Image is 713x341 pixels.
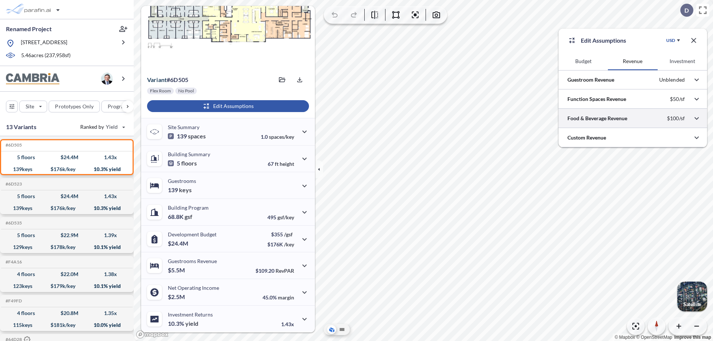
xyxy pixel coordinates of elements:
p: 139 [168,186,192,194]
button: Program [101,101,141,112]
p: Satellite [683,301,701,307]
p: 45.0% [263,294,294,301]
span: /gsf [284,231,293,237]
button: Edit Assumptions [147,100,309,112]
p: Site [26,103,34,110]
p: Guestrooms Revenue [168,258,217,264]
p: $5.5M [168,266,186,274]
p: $24.4M [168,240,189,247]
p: $50/sf [670,96,685,102]
span: yield [185,320,198,327]
span: ft [275,161,279,167]
p: $176K [267,241,294,247]
p: 13 Variants [6,122,36,131]
button: Investment [658,52,707,70]
span: spaces/key [269,134,294,140]
p: 495 [267,214,294,220]
p: [STREET_ADDRESS] [21,39,67,48]
p: Site Summary [168,124,199,130]
a: Improve this map [674,335,711,340]
span: keys [179,186,192,194]
p: Edit Assumptions [581,36,626,45]
p: $355 [267,231,294,237]
a: OpenStreetMap [636,335,672,340]
p: # 6d505 [147,76,188,83]
h5: Click to copy the code [4,142,22,148]
p: Custom Revenue [567,134,606,141]
button: Switcher ImageSatellite [677,282,707,311]
button: Aerial View [327,325,336,334]
p: Building Program [168,204,209,211]
p: $109.20 [255,268,294,274]
p: 67 [268,161,294,167]
span: gsf [185,213,192,220]
p: 68.8K [168,213,192,220]
p: $2.5M [168,293,186,301]
img: Switcher Image [677,282,707,311]
p: Net Operating Income [168,285,219,291]
button: Ranked by Yield [74,121,130,133]
p: 1.43x [281,321,294,327]
img: BrandImage [6,73,59,85]
p: No Pool [178,88,194,94]
span: Variant [147,76,167,83]
button: Site [19,101,47,112]
span: floors [181,160,197,167]
span: margin [278,294,294,301]
p: D [684,7,689,14]
p: Investment Returns [168,311,213,318]
p: 5.46 acres ( 237,958 sf) [21,52,71,60]
h5: Click to copy the code [4,259,22,265]
a: Mapbox [615,335,635,340]
span: height [280,161,294,167]
span: RevPAR [276,268,294,274]
h5: Click to copy the code [4,298,22,304]
span: gsf/key [277,214,294,220]
p: Program [108,103,128,110]
p: Guestroom Revenue [567,76,614,83]
button: Revenue [608,52,657,70]
p: Guestrooms [168,178,196,184]
p: Renamed Project [6,25,52,33]
button: Prototypes Only [49,101,100,112]
p: Building Summary [168,151,210,157]
h5: Click to copy the code [4,220,22,226]
p: 5 [168,160,197,167]
a: Mapbox homepage [136,330,169,339]
p: Function Spaces Revenue [567,95,626,103]
p: 139 [168,132,206,140]
p: Development Budget [168,231,216,237]
p: 1.0 [261,134,294,140]
button: Budget [559,52,608,70]
button: Site Plan [338,325,346,334]
p: Unblended [659,76,685,83]
p: Flex Room [150,88,171,94]
span: Yield [106,123,118,131]
span: /key [284,241,294,247]
h5: Click to copy the code [4,181,22,187]
div: USD [666,37,675,43]
img: user logo [101,73,113,85]
p: Prototypes Only [55,103,94,110]
span: spaces [188,132,206,140]
p: 10.3% [168,320,198,327]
